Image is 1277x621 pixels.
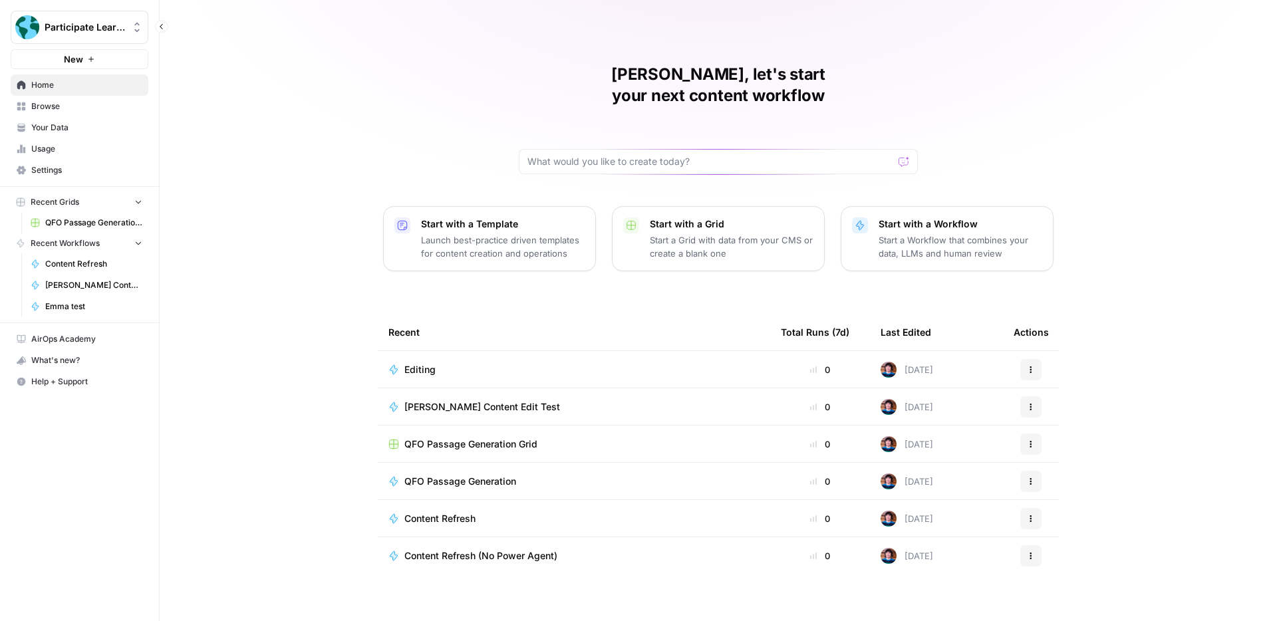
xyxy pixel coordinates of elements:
[881,436,897,452] img: d1s4gsy8a4mul096yvnrslvas6mb
[650,233,813,260] p: Start a Grid with data from your CMS or create a blank one
[31,196,79,208] span: Recent Grids
[11,233,148,253] button: Recent Workflows
[404,363,436,376] span: Editing
[612,206,825,271] button: Start with a GridStart a Grid with data from your CMS or create a blank one
[421,217,585,231] p: Start with a Template
[881,314,931,350] div: Last Edited
[881,548,933,564] div: [DATE]
[404,475,516,488] span: QFO Passage Generation
[11,138,148,160] a: Usage
[15,15,39,39] img: Participate Learning Logo
[383,206,596,271] button: Start with a TemplateLaunch best-practice driven templates for content creation and operations
[404,512,476,525] span: Content Refresh
[25,212,148,233] a: QFO Passage Generation Grid
[11,350,148,370] div: What's new?
[31,100,142,112] span: Browse
[881,362,897,378] img: d1s4gsy8a4mul096yvnrslvas6mb
[404,400,560,414] span: [PERSON_NAME] Content Edit Test
[11,328,148,350] a: AirOps Academy
[25,296,148,317] a: Emma test
[11,192,148,212] button: Recent Grids
[388,549,760,562] a: Content Refresh (No Power Agent)
[45,279,142,291] span: [PERSON_NAME] Content Edit Test
[881,511,933,527] div: [DATE]
[11,160,148,181] a: Settings
[1014,314,1049,350] div: Actions
[11,371,148,392] button: Help + Support
[31,237,100,249] span: Recent Workflows
[11,49,148,69] button: New
[879,217,1042,231] p: Start with a Workflow
[25,275,148,296] a: [PERSON_NAME] Content Edit Test
[404,549,557,562] span: Content Refresh (No Power Agent)
[879,233,1042,260] p: Start a Workflow that combines your data, LLMs and human review
[31,376,142,388] span: Help + Support
[11,11,148,44] button: Workspace: Participate Learning
[781,400,859,414] div: 0
[31,79,142,91] span: Home
[64,53,83,66] span: New
[45,217,142,229] span: QFO Passage Generation Grid
[388,400,760,414] a: [PERSON_NAME] Content Edit Test
[781,363,859,376] div: 0
[881,511,897,527] img: d1s4gsy8a4mul096yvnrslvas6mb
[881,436,933,452] div: [DATE]
[388,314,760,350] div: Recent
[45,301,142,312] span: Emma test
[881,362,933,378] div: [DATE]
[25,253,148,275] a: Content Refresh
[881,399,933,415] div: [DATE]
[781,314,849,350] div: Total Runs (7d)
[388,512,760,525] a: Content Refresh
[31,333,142,345] span: AirOps Academy
[527,155,893,168] input: What would you like to create today?
[31,143,142,155] span: Usage
[388,437,760,451] a: QFO Passage Generation Grid
[881,473,897,489] img: d1s4gsy8a4mul096yvnrslvas6mb
[388,475,760,488] a: QFO Passage Generation
[519,64,918,106] h1: [PERSON_NAME], let's start your next content workflow
[404,437,537,451] span: QFO Passage Generation Grid
[45,21,125,34] span: Participate Learning
[11,96,148,117] a: Browse
[841,206,1054,271] button: Start with a WorkflowStart a Workflow that combines your data, LLMs and human review
[781,512,859,525] div: 0
[31,122,142,134] span: Your Data
[881,399,897,415] img: d1s4gsy8a4mul096yvnrslvas6mb
[881,473,933,489] div: [DATE]
[881,548,897,564] img: d1s4gsy8a4mul096yvnrslvas6mb
[45,258,142,270] span: Content Refresh
[11,117,148,138] a: Your Data
[781,475,859,488] div: 0
[31,164,142,176] span: Settings
[421,233,585,260] p: Launch best-practice driven templates for content creation and operations
[781,437,859,451] div: 0
[11,350,148,371] button: What's new?
[388,363,760,376] a: Editing
[781,549,859,562] div: 0
[650,217,813,231] p: Start with a Grid
[11,74,148,96] a: Home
